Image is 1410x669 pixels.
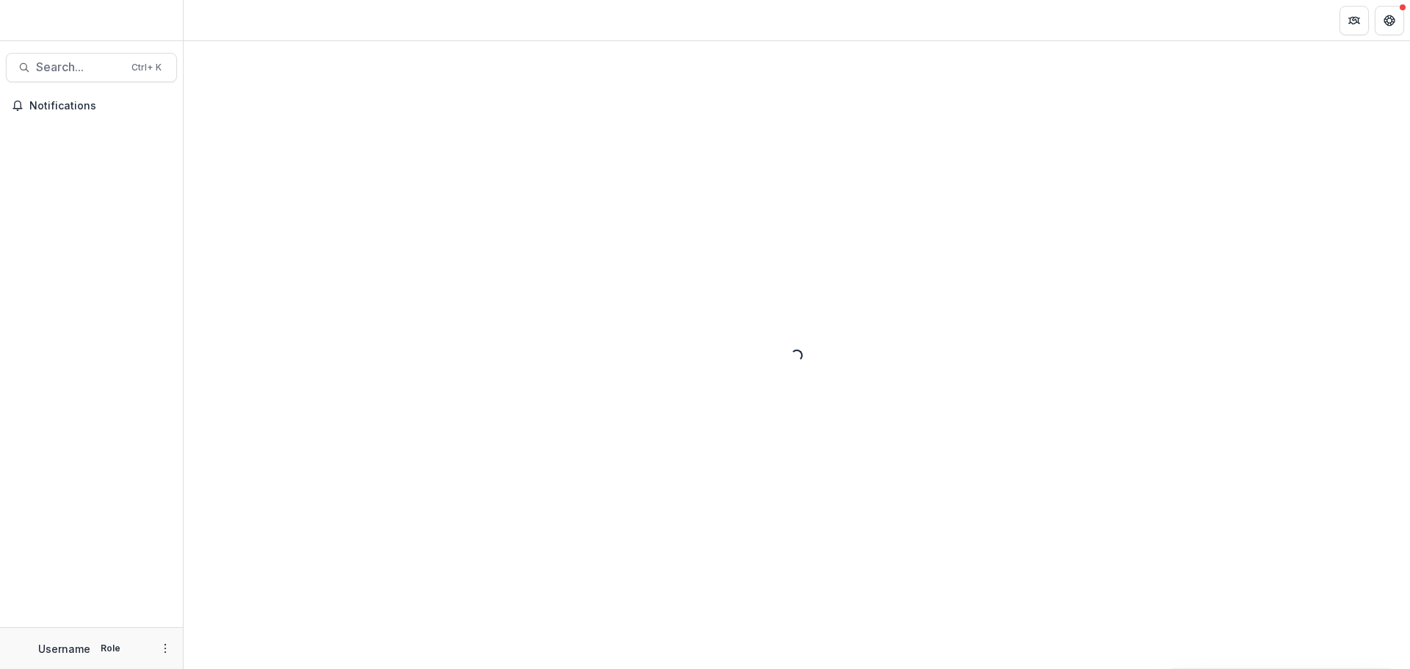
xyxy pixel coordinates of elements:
div: Ctrl + K [129,59,164,76]
button: Partners [1339,6,1369,35]
p: Role [96,642,125,655]
span: Notifications [29,100,171,112]
button: Get Help [1375,6,1404,35]
span: Search... [36,60,123,74]
button: More [156,640,174,657]
button: Search... [6,53,177,82]
button: Notifications [6,94,177,117]
p: Username [38,641,90,657]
